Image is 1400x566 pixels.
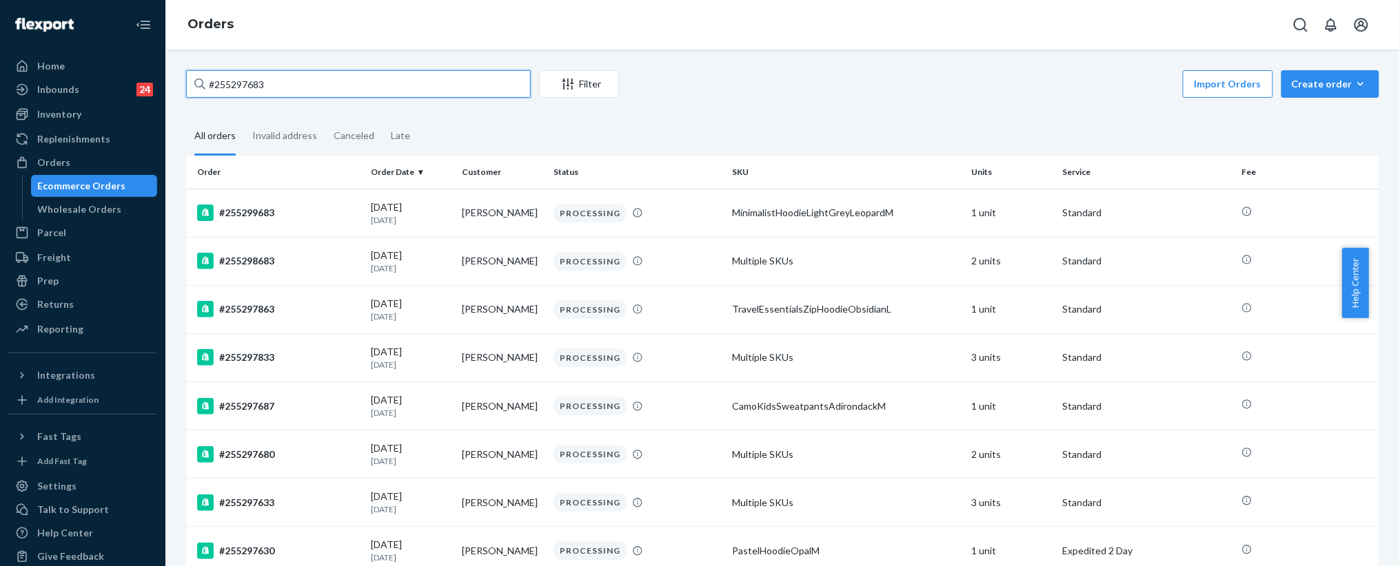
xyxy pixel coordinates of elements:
td: Multiple SKUs [727,333,966,381]
div: Help Center [37,526,93,540]
a: Home [8,55,157,77]
a: Talk to Support [8,499,157,521]
button: Create order [1281,70,1379,98]
div: [DATE] [371,249,452,274]
div: Inbounds [37,83,79,96]
div: Wholesale Orders [38,202,122,216]
button: Help Center [1342,248,1369,318]
a: Orders [8,151,157,174]
td: [PERSON_NAME] [456,189,548,237]
div: MinimalistHoodieLightGreyLeopardM [733,206,960,220]
div: Create order [1292,77,1369,91]
div: [DATE] [371,538,452,563]
a: Settings [8,475,157,497]
div: TravelEssentialsZipHoodieObsidianL [733,302,960,316]
p: [DATE] [371,503,452,515]
td: [PERSON_NAME] [456,333,548,381]
div: Settings [37,479,77,493]
th: SKU [727,156,966,189]
a: Inbounds24 [8,78,157,101]
img: Flexport logo [15,18,74,32]
a: Reporting [8,318,157,340]
a: Freight [8,247,157,269]
div: Home [37,59,65,73]
p: Standard [1063,496,1231,510]
th: Status [548,156,727,189]
div: #255297630 [197,543,360,559]
td: [PERSON_NAME] [456,430,548,479]
a: Add Fast Tag [8,453,157,470]
div: Give Feedback [37,549,104,563]
div: [DATE] [371,393,452,419]
p: Standard [1063,399,1231,413]
td: Multiple SKUs [727,237,966,285]
a: Orders [187,17,234,32]
div: [DATE] [371,345,452,370]
div: PROCESSING [554,348,627,367]
th: Order Date [365,156,457,189]
p: Standard [1063,302,1231,316]
div: #255299683 [197,205,360,221]
div: 24 [136,83,153,96]
a: Prep [8,270,157,292]
div: [DATE] [371,297,452,322]
div: Invalid address [252,118,317,154]
div: Canceled [334,118,374,154]
td: [PERSON_NAME] [456,237,548,285]
a: Replenishments [8,128,157,150]
td: 2 units [966,237,1057,285]
div: #255298683 [197,253,360,269]
a: Ecommerce Orders [31,175,158,197]
div: [DATE] [371,441,452,467]
p: [DATE] [371,552,452,563]
td: 1 unit [966,285,1057,333]
div: PastelHoodieOpalM [733,544,960,558]
div: Parcel [37,226,66,240]
a: Inventory [8,103,157,125]
div: Reporting [37,322,83,336]
div: Inventory [37,107,81,121]
div: [DATE] [371,490,452,515]
a: Wholesale Orders [31,198,158,220]
th: Service [1057,156,1237,189]
div: Filter [540,77,618,91]
button: Close Navigation [130,11,157,39]
input: Search orders [186,70,531,98]
th: Fee [1236,156,1379,189]
div: Returns [37,297,74,311]
td: 3 units [966,479,1057,527]
button: Fast Tags [8,426,157,448]
div: Orders [37,156,70,169]
button: Import Orders [1183,70,1273,98]
div: PROCESSING [554,541,627,560]
td: Multiple SKUs [727,479,966,527]
p: [DATE] [371,407,452,419]
td: [PERSON_NAME] [456,285,548,333]
td: 2 units [966,430,1057,479]
div: All orders [194,118,236,156]
button: Integrations [8,364,157,386]
div: PROCESSING [554,397,627,415]
div: Fast Tags [37,430,81,443]
p: Standard [1063,254,1231,268]
td: 3 units [966,333,1057,381]
div: #255297833 [197,349,360,366]
p: [DATE] [371,262,452,274]
div: Replenishments [37,132,110,146]
td: [PERSON_NAME] [456,479,548,527]
button: Open Search Box [1287,11,1315,39]
div: PROCESSING [554,493,627,512]
div: [DATE] [371,200,452,226]
div: Add Fast Tag [37,455,87,467]
td: Multiple SKUs [727,430,966,479]
p: [DATE] [371,311,452,322]
p: [DATE] [371,455,452,467]
button: Open account menu [1348,11,1375,39]
p: [DATE] [371,214,452,226]
button: Open notifications [1317,11,1345,39]
th: Order [186,156,365,189]
a: Returns [8,293,157,315]
div: #255297687 [197,398,360,415]
td: 1 unit [966,189,1057,237]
